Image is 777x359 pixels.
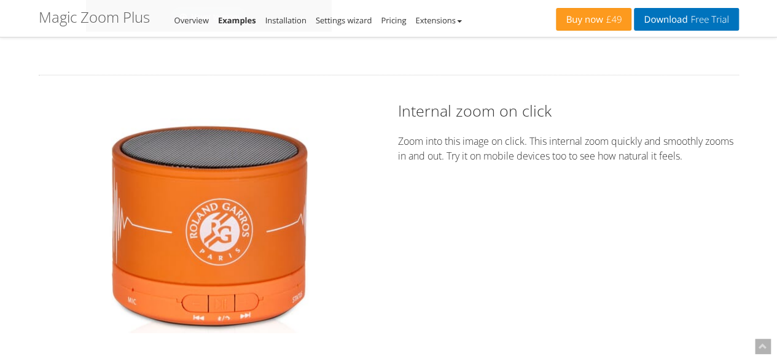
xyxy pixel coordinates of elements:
a: Buy now£49 [556,8,631,31]
a: Installation [265,15,307,26]
a: Pricing [381,15,406,26]
a: Examples [218,15,256,26]
a: DownloadFree Trial [634,8,738,31]
span: Free Trial [687,15,728,25]
p: Zoom into this image on click. This internal zoom quickly and smoothly zooms in and out. Try it o... [398,134,739,163]
a: Extensions [415,15,461,26]
span: £49 [603,15,622,25]
a: Settings wizard [316,15,372,26]
h1: Magic Zoom Plus [39,9,150,25]
a: Overview [174,15,209,26]
h2: Internal zoom on click [398,100,739,122]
